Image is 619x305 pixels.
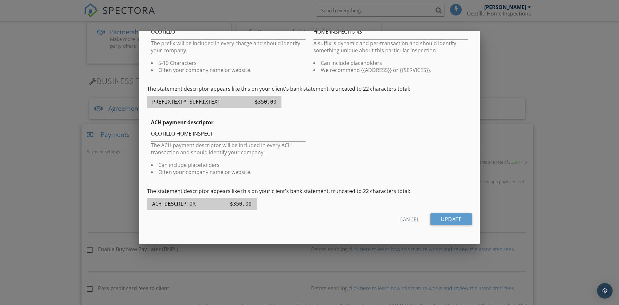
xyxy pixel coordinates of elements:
[313,40,468,54] p: A suffix is dynamic and per-transaction and should identify something unique about this particula...
[313,59,468,66] li: Can include placeholders
[313,66,468,74] li: We recommend {{ADDRESS}} or {{SERVICES}}.
[151,161,306,168] li: Can include placeholders
[147,198,257,210] p: ACH DESCRIPTOR $350.00
[151,66,306,74] li: Often your company name or website.
[430,213,472,225] input: Update
[151,59,306,66] li: 5-10 Characters
[597,283,613,299] div: Open Intercom Messenger
[399,213,419,225] div: Cancel
[147,96,281,108] p: PREFIXTEXT* SUFFIXTEXT $350.00
[151,119,213,126] strong: ACH payment descriptor
[151,142,306,156] p: The ACH payment descriptor will be included in every ACH transaction and should identify your com...
[147,85,472,92] p: The statement descriptor appears like this on your client's bank statement, truncated to 22 chara...
[151,24,306,40] input: PREFIX
[147,188,472,195] p: The statement descriptor appears like this on your client's bank statement, truncated to 22 chara...
[151,168,306,176] li: Often your company name or website.
[313,24,468,40] input: SUFFIX
[151,40,306,54] p: The prefix will be included in every charge and should identify your company.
